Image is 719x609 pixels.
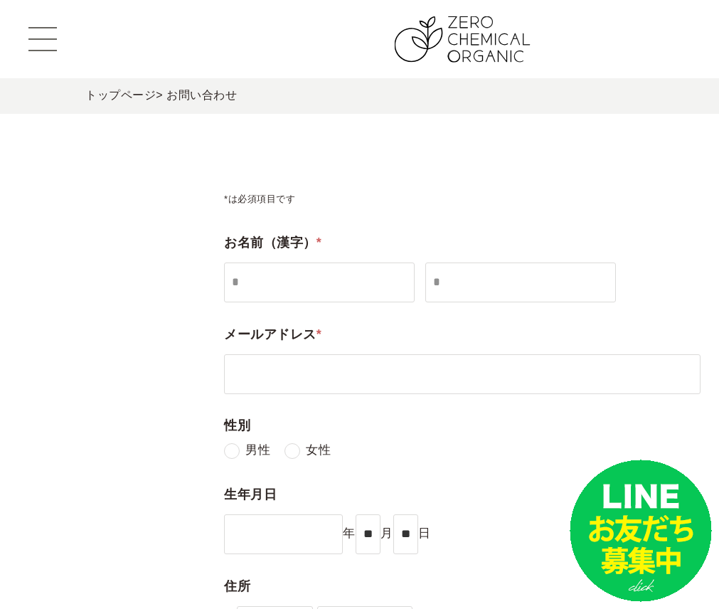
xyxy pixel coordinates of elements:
[395,16,531,63] img: ZERO CHEMICAL ORGANIC
[224,507,701,554] dd: 年 月 日
[224,194,295,204] span: *は必須項目です
[224,462,701,507] dt: 生年月日
[224,554,701,599] dt: 住所
[570,460,712,602] img: small_line.png
[85,89,156,101] a: トップページ
[284,443,331,458] label: 女性
[224,211,701,255] dt: お名前（漢字）
[224,443,270,458] label: 男性
[224,302,701,347] dt: メールアドレス
[224,394,701,439] dt: 性別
